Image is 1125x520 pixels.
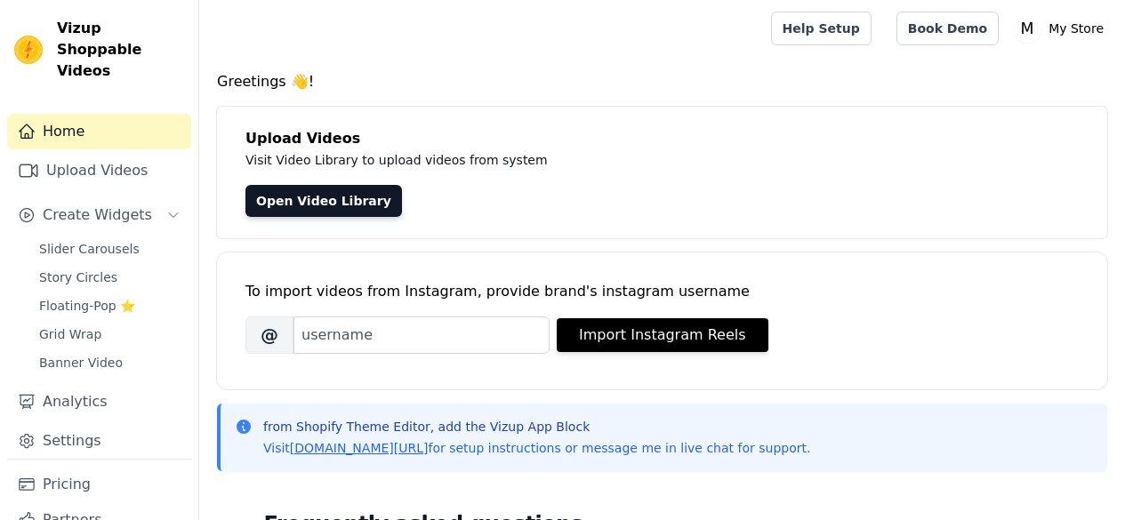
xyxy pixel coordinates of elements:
[14,36,43,64] img: Vizup
[771,12,872,45] a: Help Setup
[263,418,810,436] p: from Shopify Theme Editor, add the Vizup App Block
[43,204,152,226] span: Create Widgets
[1013,12,1111,44] button: M My Store
[7,197,191,233] button: Create Widgets
[896,12,999,45] a: Book Demo
[7,153,191,188] a: Upload Videos
[39,268,117,286] span: Story Circles
[245,185,402,217] a: Open Video Library
[245,149,1042,171] p: Visit Video Library to upload videos from system
[39,325,101,343] span: Grid Wrap
[28,293,191,318] a: Floating-Pop ⭐
[245,281,1079,302] div: To import videos from Instagram, provide brand's instagram username
[7,467,191,502] a: Pricing
[1041,12,1111,44] p: My Store
[557,318,768,352] button: Import Instagram Reels
[293,316,550,354] input: username
[245,128,1079,149] h4: Upload Videos
[245,316,293,354] span: @
[28,322,191,347] a: Grid Wrap
[7,114,191,149] a: Home
[39,354,123,372] span: Banner Video
[7,423,191,459] a: Settings
[39,240,140,258] span: Slider Carousels
[28,236,191,261] a: Slider Carousels
[7,384,191,420] a: Analytics
[39,297,135,315] span: Floating-Pop ⭐
[28,350,191,375] a: Banner Video
[217,71,1107,92] h4: Greetings 👋!
[290,441,429,455] a: [DOMAIN_NAME][URL]
[263,439,810,457] p: Visit for setup instructions or message me in live chat for support.
[28,265,191,290] a: Story Circles
[1021,20,1034,37] text: M
[57,18,184,82] span: Vizup Shoppable Videos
